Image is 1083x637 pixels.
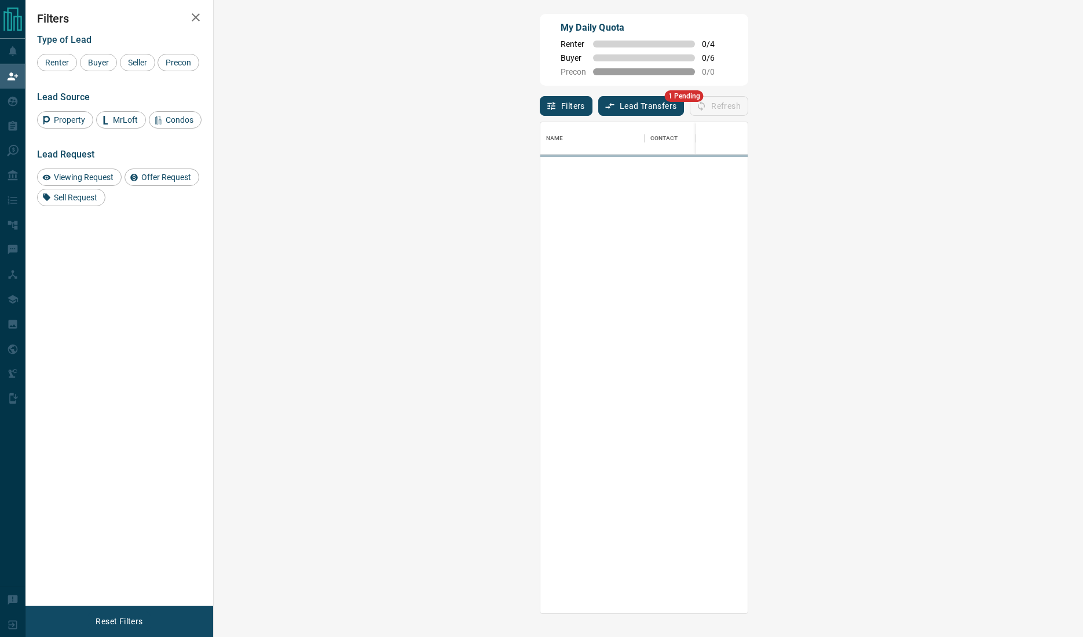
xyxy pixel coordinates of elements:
[37,54,77,71] div: Renter
[80,54,117,71] div: Buyer
[540,122,645,155] div: Name
[158,54,199,71] div: Precon
[50,193,101,202] span: Sell Request
[702,53,727,63] span: 0 / 6
[540,96,592,116] button: Filters
[50,115,89,125] span: Property
[149,111,202,129] div: Condos
[88,612,150,631] button: Reset Filters
[546,122,564,155] div: Name
[84,58,113,67] span: Buyer
[96,111,146,129] div: MrLoft
[561,39,586,49] span: Renter
[37,169,122,186] div: Viewing Request
[37,149,94,160] span: Lead Request
[650,122,678,155] div: Contact
[37,91,90,102] span: Lead Source
[702,39,727,49] span: 0 / 4
[37,111,93,129] div: Property
[50,173,118,182] span: Viewing Request
[125,169,199,186] div: Offer Request
[137,173,195,182] span: Offer Request
[120,54,155,71] div: Seller
[37,34,92,45] span: Type of Lead
[41,58,73,67] span: Renter
[162,115,197,125] span: Condos
[702,67,727,76] span: 0 / 0
[37,189,105,206] div: Sell Request
[561,53,586,63] span: Buyer
[561,67,586,76] span: Precon
[162,58,195,67] span: Precon
[561,21,727,35] p: My Daily Quota
[37,12,202,25] h2: Filters
[598,96,685,116] button: Lead Transfers
[665,90,704,102] span: 1 Pending
[645,122,737,155] div: Contact
[109,115,142,125] span: MrLoft
[124,58,151,67] span: Seller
